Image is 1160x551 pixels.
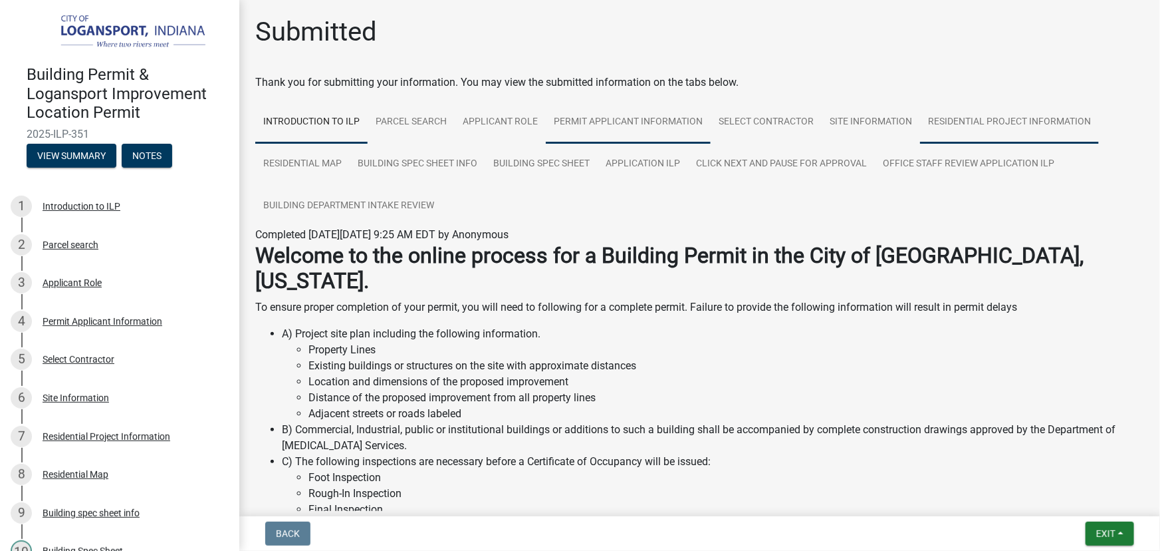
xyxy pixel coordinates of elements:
[11,426,32,447] div: 7
[255,299,1144,315] p: To ensure proper completion of your permit, you will need to following for a complete permit. Fai...
[1086,522,1134,546] button: Exit
[43,278,102,287] div: Applicant Role
[27,144,116,168] button: View Summary
[43,470,108,479] div: Residential Map
[308,486,1144,502] li: Rough-In Inspection
[276,528,300,539] span: Back
[11,234,32,256] div: 2
[455,101,546,144] a: Applicant Role
[122,144,172,168] button: Notes
[368,101,455,144] a: Parcel search
[308,374,1144,390] li: Location and dimensions of the proposed improvement
[11,196,32,217] div: 1
[255,101,368,144] a: Introduction to ILP
[255,75,1144,91] div: Thank you for submitting your information. You may view the submitted information on the tabs below.
[350,143,485,186] a: Building spec sheet info
[43,240,98,250] div: Parcel search
[43,393,109,403] div: Site Information
[282,326,1144,422] li: A) Project site plan including the following information.
[43,355,114,364] div: Select Contractor
[11,464,32,485] div: 8
[920,101,1099,144] a: Residential Project Information
[282,422,1144,454] li: B) Commercial, Industrial, public or institutional buildings or additions to such a building shal...
[11,502,32,524] div: 9
[875,143,1062,186] a: Office Staff Review Application ILP
[11,311,32,332] div: 4
[1096,528,1115,539] span: Exit
[122,151,172,162] wm-modal-confirm: Notes
[255,143,350,186] a: Residential Map
[308,502,1144,518] li: Final Inspection
[11,387,32,409] div: 6
[11,272,32,293] div: 3
[308,390,1144,406] li: Distance of the proposed improvement from all property lines
[485,143,598,186] a: Building Spec Sheet
[308,358,1144,374] li: Existing buildings or structures on the site with approximate distances
[546,101,711,144] a: Permit Applicant Information
[11,349,32,370] div: 5
[711,101,822,144] a: Select Contractor
[255,228,509,241] span: Completed [DATE][DATE] 9:25 AM EDT by Anonymous
[308,342,1144,358] li: Property Lines
[598,143,688,186] a: Application ILP
[27,128,213,140] span: 2025-ILP-351
[27,65,229,122] h4: Building Permit & Logansport Improvement Location Permit
[255,185,442,228] a: Building Department Intake Review
[27,14,218,51] img: City of Logansport, Indiana
[255,16,377,48] h1: Submitted
[27,151,116,162] wm-modal-confirm: Summary
[688,143,875,186] a: Click Next and Pause for Approval
[43,508,140,518] div: Building spec sheet info
[43,432,170,441] div: Residential Project Information
[43,317,162,326] div: Permit Applicant Information
[255,243,1084,293] strong: Welcome to the online process for a Building Permit in the City of [GEOGRAPHIC_DATA], [US_STATE].
[282,454,1144,518] li: C) The following inspections are necessary before a Certificate of Occupancy will be issued:
[308,406,1144,422] li: Adjacent streets or roads labeled
[822,101,920,144] a: Site Information
[308,470,1144,486] li: Foot Inspection
[265,522,310,546] button: Back
[43,202,120,211] div: Introduction to ILP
